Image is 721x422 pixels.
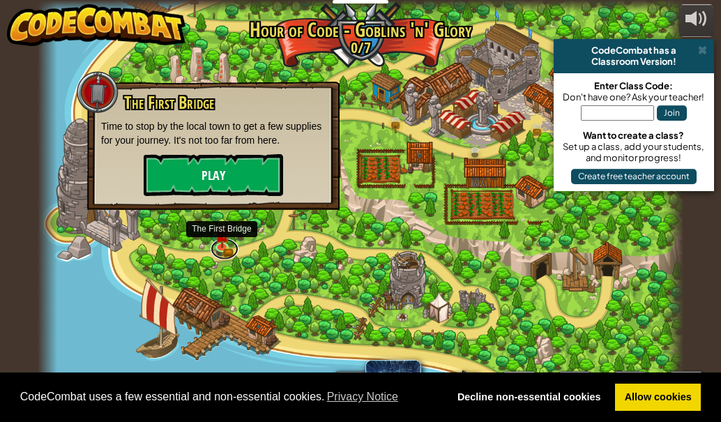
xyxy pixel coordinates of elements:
a: deny cookies [448,384,610,412]
button: Play [144,154,283,196]
div: CodeCombat has a [559,45,708,56]
div: Enter Class Code: [561,80,707,91]
div: Don't have one? Ask your teacher! [561,91,707,103]
div: Set up a class, add your students, and monitor progress! [561,141,707,163]
a: allow cookies [615,384,701,412]
p: Time to stop by the local town to get a few supplies for your journey. It's not too far from here. [101,119,326,147]
button: Adjust volume [679,4,714,37]
div: Classroom Version! [559,56,708,67]
div: Want to create a class? [561,130,707,141]
button: Create free teacher account [571,169,697,184]
img: level-banner-unlock.png [214,224,229,248]
button: Join [657,105,687,121]
a: learn more about cookies [325,386,401,407]
span: CodeCombat uses a few essential and non-essential cookies. [20,386,437,407]
img: CodeCombat - Learn how to code by playing a game [7,4,185,46]
img: portrait.png [218,233,227,239]
span: The First Bridge [124,91,214,114]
